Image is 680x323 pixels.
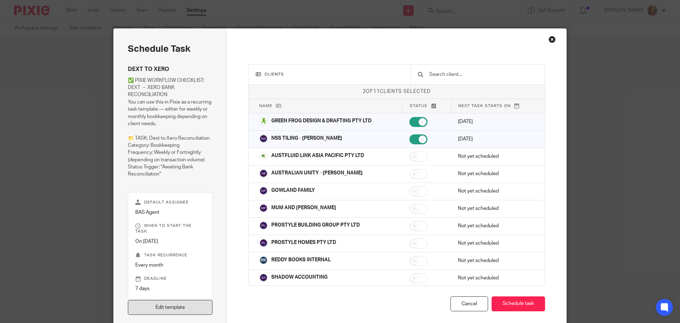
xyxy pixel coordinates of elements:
input: Search client... [429,71,538,78]
p: Not yet scheduled [458,188,534,195]
p: Name [259,103,395,109]
span: 11 [373,89,380,94]
p: [DATE] [458,135,534,143]
p: PROSTYLE HOMES PTY LTD [271,239,336,246]
h3: Clients [256,72,404,77]
p: Next task starts on [458,103,534,109]
p: GOWLAND FAMILY [271,187,315,194]
p: Not yet scheduled [458,240,534,247]
p: Status [410,103,444,109]
p: Not yet scheduled [458,257,534,264]
img: svg%3E [259,134,268,143]
img: svg%3E [259,169,268,178]
p: Not yet scheduled [458,274,534,282]
p: [DATE] [458,118,534,125]
p: Every month [135,262,205,269]
img: Green%20Frog.png [259,117,268,126]
img: svg%3E [259,221,268,230]
h2: Schedule task [128,43,212,55]
p: of clients selected [249,88,545,95]
p: MUM AND [PERSON_NAME] [271,204,336,211]
img: svg%3E [259,239,268,247]
p: NSS TILING - [PERSON_NAME] [271,135,342,142]
div: Cancel [450,296,488,312]
p: Not yet scheduled [458,205,534,212]
p: SHADOW ACCOUNTING [271,274,328,281]
img: svg%3E [259,204,268,212]
p: When to start the task [135,223,205,234]
p: Default assignee [135,200,205,205]
div: Close this dialog window [549,36,556,43]
a: Edit template [128,300,212,315]
p: Not yet scheduled [458,170,534,177]
span: 2 [363,89,366,94]
img: svg%3E [259,273,268,282]
button: Schedule task [492,296,545,312]
p: On [DATE] [135,238,205,245]
p: BAS Agent [135,209,205,216]
img: Social_Profile.jpg [259,256,268,264]
h4: DEXT TO XERO [128,66,212,73]
p: Not yet scheduled [458,153,534,160]
p: Deadline [135,276,205,282]
p: REDDY BOOKS INTERNAL [271,256,331,263]
p: GREEN FROG DESIGN & DRAFTING PTY LTD [271,117,372,124]
p: 7 days [135,285,205,292]
p: AUSTFLUID LINK ASIA PACIFIC PTY LTD [271,152,364,159]
img: svg%3E [259,186,268,195]
p: ✅ PIXIE WORKFLOW CHECKLIST: DEXT → XERO BANK RECONCILIATION You can use this in Pixie as a recurr... [128,77,212,178]
p: Not yet scheduled [458,222,534,229]
p: AUSTRALIAN UNITY - [PERSON_NAME] [271,169,363,177]
img: Copy%20of%20austfluid%20link.png [259,152,268,160]
p: PROSTYLE BUILDING GROUP PTY LTD [271,222,360,229]
p: Task recurrence [135,252,205,258]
